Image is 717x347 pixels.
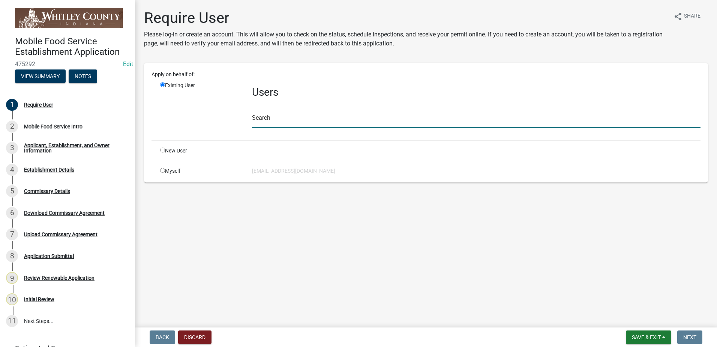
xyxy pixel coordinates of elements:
[154,147,246,155] div: New User
[632,334,661,340] span: Save & Exit
[6,228,18,240] div: 7
[15,8,123,28] img: Whitley County, Indiana
[178,330,211,344] button: Discard
[123,60,133,68] a: Edit
[6,185,18,197] div: 5
[24,253,74,259] div: Application Submittal
[24,275,94,281] div: Review Renewable Application
[156,334,169,340] span: Back
[69,69,97,83] button: Notes
[6,121,18,133] div: 2
[24,232,97,237] div: Upload Commissary Agreement
[24,143,123,153] div: Applicant, Establishment, and Owner Information
[15,69,66,83] button: View Summary
[24,210,105,216] div: Download Commissary Agreement
[6,164,18,176] div: 4
[15,36,129,58] h4: Mobile Food Service Establishment Application
[6,207,18,219] div: 6
[144,9,667,27] h1: Require User
[673,12,682,21] i: share
[6,272,18,284] div: 9
[154,167,246,175] div: Myself
[6,142,18,154] div: 3
[252,86,700,99] h3: Users
[24,167,74,172] div: Establishment Details
[677,330,702,344] button: Next
[626,330,671,344] button: Save & Exit
[6,99,18,111] div: 1
[684,12,700,21] span: Share
[69,74,97,80] wm-modal-confirm: Notes
[667,9,706,24] button: shareShare
[24,297,54,302] div: Initial Review
[6,315,18,327] div: 11
[6,293,18,305] div: 10
[15,74,66,80] wm-modal-confirm: Summary
[123,60,133,68] wm-modal-confirm: Edit Application Number
[24,102,53,107] div: Require User
[150,330,175,344] button: Back
[144,30,667,48] p: Please log-in or create an account. This will allow you to check on the status, schedule inspecti...
[154,81,246,134] div: Existing User
[6,250,18,262] div: 8
[15,60,120,68] span: 475292
[683,334,696,340] span: Next
[146,71,706,78] div: Apply on behalf of:
[24,124,82,129] div: Mobile Food Service Intro
[24,189,70,194] div: Commissary Details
